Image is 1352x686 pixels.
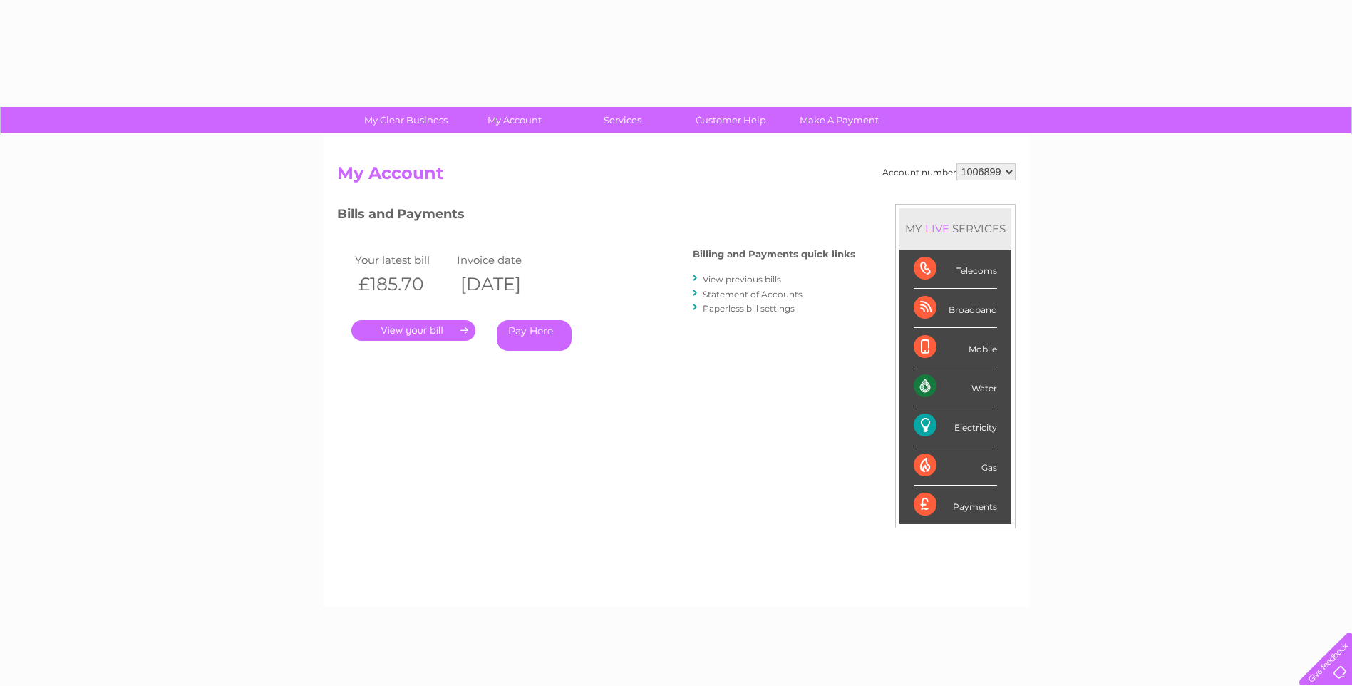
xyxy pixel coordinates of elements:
[453,270,556,299] th: [DATE]
[922,222,952,235] div: LIVE
[453,250,556,270] td: Invoice date
[882,163,1016,180] div: Account number
[703,289,803,300] a: Statement of Accounts
[337,163,1016,190] h2: My Account
[914,367,997,406] div: Water
[914,446,997,486] div: Gas
[780,107,898,133] a: Make A Payment
[564,107,681,133] a: Services
[899,208,1011,249] div: MY SERVICES
[914,406,997,446] div: Electricity
[337,204,855,229] h3: Bills and Payments
[914,328,997,367] div: Mobile
[693,249,855,260] h4: Billing and Payments quick links
[703,303,795,314] a: Paperless bill settings
[914,486,997,524] div: Payments
[351,270,454,299] th: £185.70
[914,250,997,289] div: Telecoms
[703,274,781,285] a: View previous bills
[347,107,465,133] a: My Clear Business
[351,320,475,341] a: .
[914,289,997,328] div: Broadband
[497,320,572,351] a: Pay Here
[351,250,454,270] td: Your latest bill
[672,107,790,133] a: Customer Help
[455,107,573,133] a: My Account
